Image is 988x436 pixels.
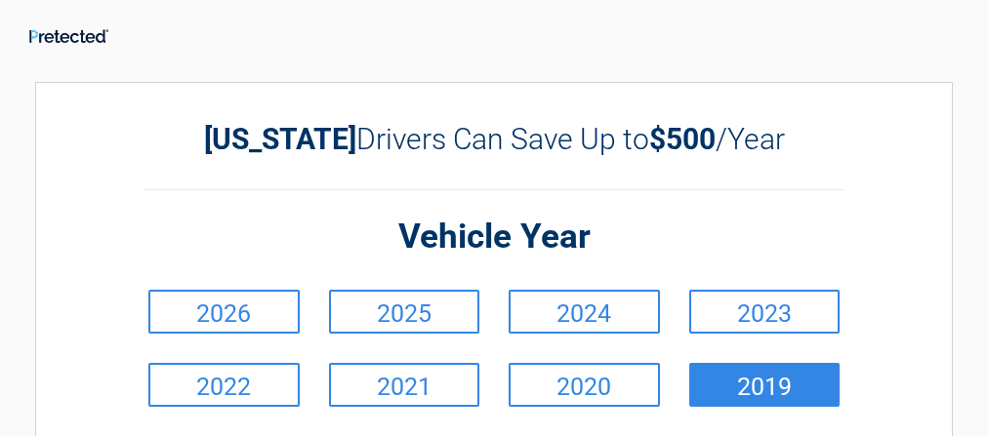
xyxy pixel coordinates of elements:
[509,363,660,407] a: 2020
[649,122,716,156] b: $500
[689,290,841,334] a: 2023
[148,363,300,407] a: 2022
[689,363,841,407] a: 2019
[329,363,480,407] a: 2021
[144,122,844,156] h2: Drivers Can Save Up to /Year
[204,122,356,156] b: [US_STATE]
[29,29,108,44] img: Main Logo
[329,290,480,334] a: 2025
[144,215,844,260] h2: Vehicle Year
[509,290,660,334] a: 2024
[148,290,300,334] a: 2026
